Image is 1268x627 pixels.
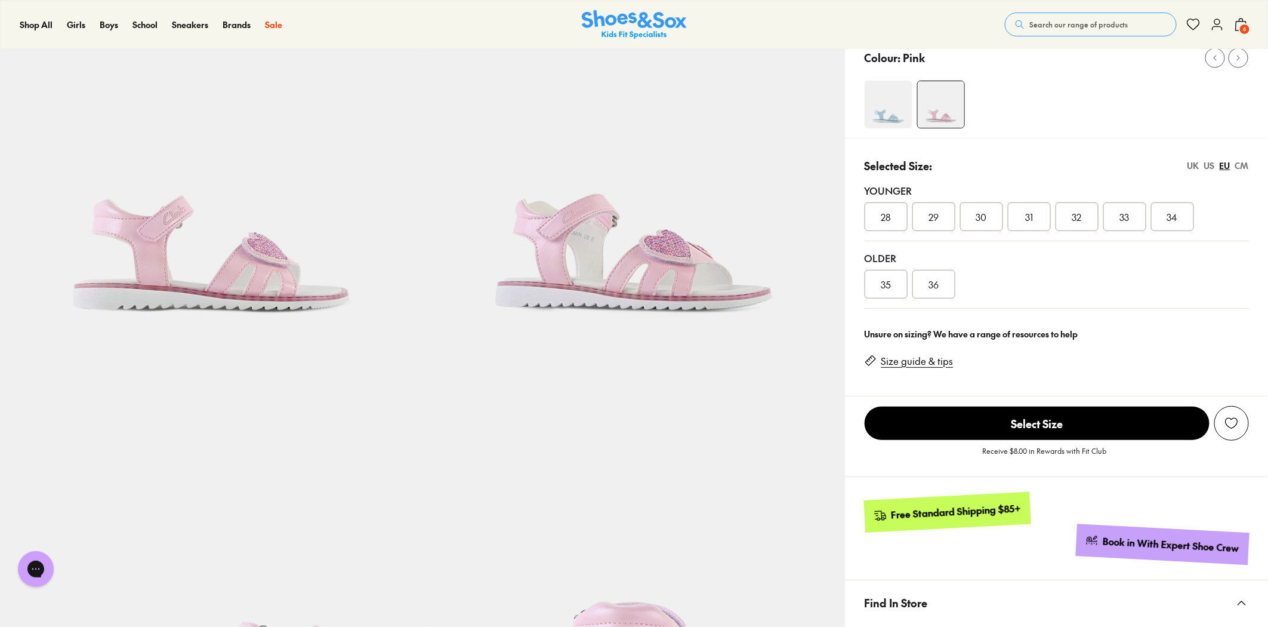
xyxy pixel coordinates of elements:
[903,50,925,66] p: Pink
[865,251,1249,265] div: Older
[865,328,1249,340] div: Unsure on sizing? We have a range of resources to help
[172,19,208,31] a: Sneakers
[265,19,282,30] span: Sale
[863,492,1031,533] a: Free Standard Shipping $85+
[1167,210,1178,224] span: 34
[67,19,85,31] a: Girls
[976,210,987,224] span: 30
[1220,159,1230,172] div: EU
[132,19,158,31] a: School
[223,19,251,31] a: Brands
[1076,524,1250,565] a: Book in With Expert Shoe Crew
[1005,13,1177,36] button: Search our range of products
[983,445,1107,467] p: Receive $8.00 in Rewards with Fit Club
[582,10,687,39] a: Shoes & Sox
[928,210,939,224] span: 29
[865,81,912,128] img: 4-553655_1
[1235,159,1249,172] div: CM
[890,502,1021,522] div: Free Standard Shipping $85+
[20,19,53,31] a: Shop All
[865,50,901,66] p: Colour:
[928,277,939,291] span: 36
[100,19,118,31] a: Boys
[1103,535,1240,555] div: Book in With Expert Shoe Crew
[1072,210,1082,224] span: 32
[881,355,954,368] a: Size guide & tips
[1120,210,1130,224] span: 33
[1025,210,1033,224] span: 31
[1204,159,1215,172] div: US
[865,158,933,174] p: Selected Size:
[67,19,85,30] span: Girls
[881,210,891,224] span: 28
[865,406,1210,441] button: Select Size
[582,10,687,39] img: SNS_Logo_Responsive.svg
[1029,19,1128,30] span: Search our range of products
[846,580,1268,625] button: Find In Store
[223,19,251,30] span: Brands
[1239,23,1251,35] span: 6
[172,19,208,30] span: Sneakers
[1234,11,1248,38] button: 6
[265,19,282,31] a: Sale
[1187,159,1199,172] div: UK
[881,277,891,291] span: 35
[20,19,53,30] span: Shop All
[132,19,158,30] span: School
[865,585,928,620] span: Find In Store
[12,547,60,591] iframe: Gorgias live chat messenger
[100,19,118,30] span: Boys
[918,81,964,128] img: 4-553660_1
[865,183,1249,198] div: Younger
[1214,406,1249,441] button: Add to Wishlist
